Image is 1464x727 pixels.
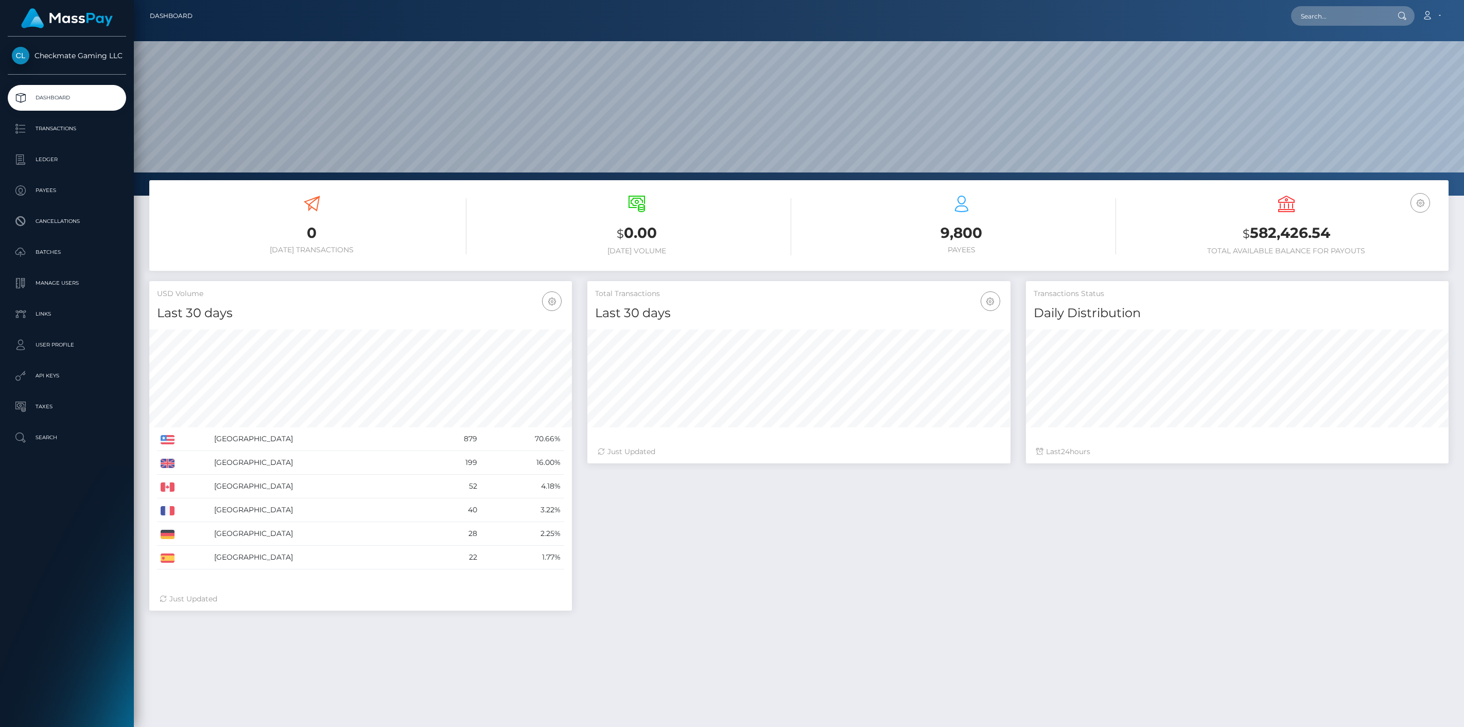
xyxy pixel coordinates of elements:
[12,245,122,260] p: Batches
[12,90,122,106] p: Dashboard
[211,546,429,569] td: [GEOGRAPHIC_DATA]
[1036,446,1438,457] div: Last hours
[12,152,122,167] p: Ledger
[8,270,126,296] a: Manage Users
[481,522,564,546] td: 2.25%
[211,522,429,546] td: [GEOGRAPHIC_DATA]
[482,247,791,255] h6: [DATE] Volume
[429,522,481,546] td: 28
[157,223,466,243] h3: 0
[8,363,126,389] a: API Keys
[482,223,791,244] h3: 0.00
[161,459,175,468] img: GB.png
[161,506,175,515] img: FR.png
[12,368,122,384] p: API Keys
[8,239,126,265] a: Batches
[8,209,126,234] a: Cancellations
[211,475,429,498] td: [GEOGRAPHIC_DATA]
[595,304,1002,322] h4: Last 30 days
[8,116,126,142] a: Transactions
[1291,6,1388,26] input: Search...
[8,178,126,203] a: Payees
[161,530,175,539] img: DE.png
[211,451,429,475] td: [GEOGRAPHIC_DATA]
[12,306,122,322] p: Links
[481,427,564,451] td: 70.66%
[8,51,126,60] span: Checkmate Gaming LLC
[12,337,122,353] p: User Profile
[8,332,126,358] a: User Profile
[8,425,126,451] a: Search
[211,498,429,522] td: [GEOGRAPHIC_DATA]
[157,246,466,254] h6: [DATE] Transactions
[1034,289,1441,299] h5: Transactions Status
[160,594,562,604] div: Just Updated
[161,553,175,563] img: ES.png
[598,446,1000,457] div: Just Updated
[1061,447,1070,456] span: 24
[481,498,564,522] td: 3.22%
[429,427,481,451] td: 879
[429,546,481,569] td: 22
[595,289,1002,299] h5: Total Transactions
[21,8,113,28] img: MassPay Logo
[481,546,564,569] td: 1.77%
[12,183,122,198] p: Payees
[807,246,1116,254] h6: Payees
[12,214,122,229] p: Cancellations
[1243,227,1250,241] small: $
[1131,247,1441,255] h6: Total Available Balance for Payouts
[481,451,564,475] td: 16.00%
[1131,223,1441,244] h3: 582,426.54
[8,147,126,172] a: Ledger
[429,498,481,522] td: 40
[8,394,126,420] a: Taxes
[481,475,564,498] td: 4.18%
[12,121,122,136] p: Transactions
[12,399,122,414] p: Taxes
[429,451,481,475] td: 199
[429,475,481,498] td: 52
[1034,304,1441,322] h4: Daily Distribution
[807,223,1116,243] h3: 9,800
[161,435,175,444] img: US.png
[211,427,429,451] td: [GEOGRAPHIC_DATA]
[12,275,122,291] p: Manage Users
[157,304,564,322] h4: Last 30 days
[617,227,624,241] small: $
[157,289,564,299] h5: USD Volume
[150,5,193,27] a: Dashboard
[161,482,175,492] img: CA.png
[8,301,126,327] a: Links
[12,430,122,445] p: Search
[8,85,126,111] a: Dashboard
[12,47,29,64] img: Checkmate Gaming LLC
